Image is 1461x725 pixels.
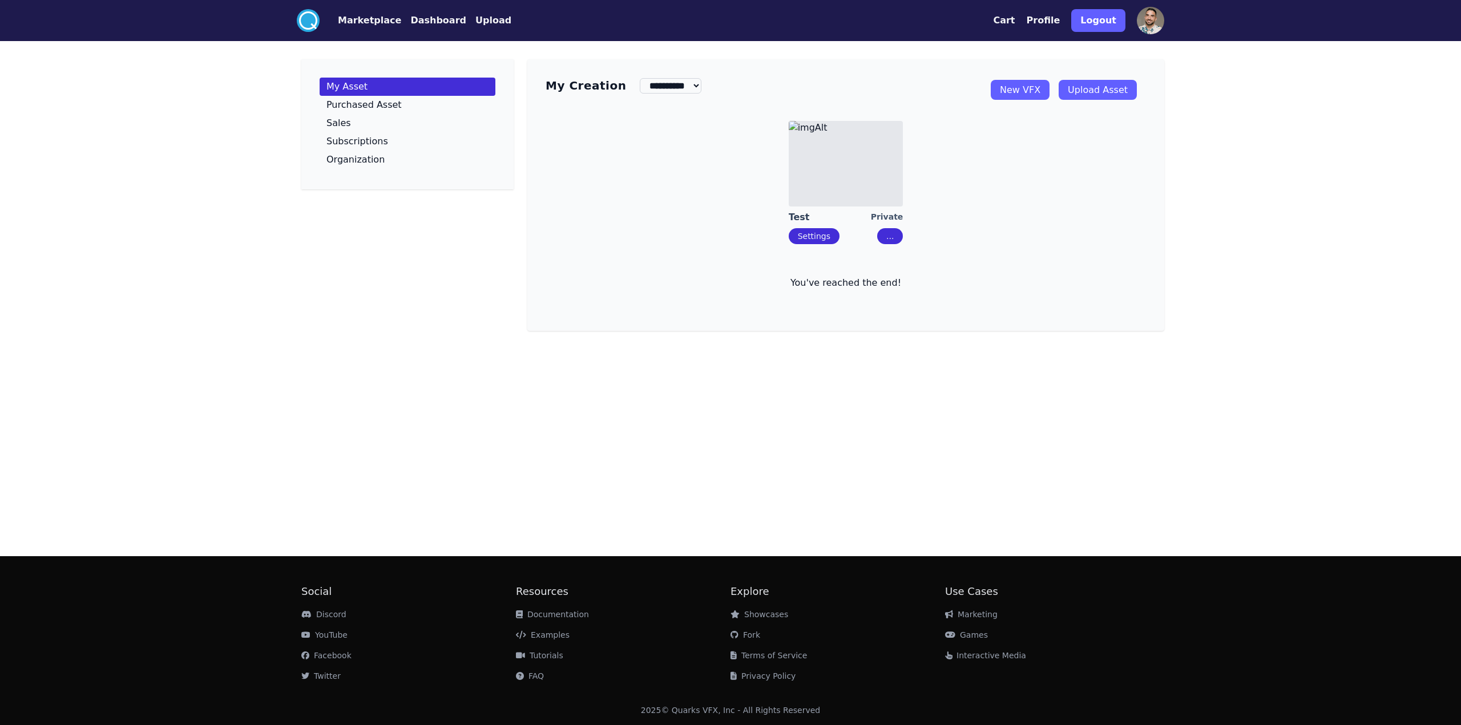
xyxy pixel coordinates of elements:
button: Dashboard [410,14,466,27]
h2: Resources [516,584,730,600]
h2: Social [301,584,516,600]
a: Settings [798,232,830,241]
a: Upload Asset [1059,80,1137,100]
button: Logout [1071,9,1125,32]
a: Fork [730,630,760,639]
button: Marketplace [338,14,401,27]
a: FAQ [516,671,544,681]
a: Twitter [301,671,341,681]
p: You've reached the end! [546,276,1146,290]
a: Marketplace [320,14,401,27]
p: Organization [326,155,385,164]
div: 2025 © Quarks VFX, Inc - All Rights Reserved [641,704,821,716]
p: Sales [326,119,351,128]
a: Tutorials [516,651,563,660]
a: Logout [1071,5,1125,37]
a: Showcases [730,610,788,619]
img: profile [1137,7,1164,34]
button: Settings [789,228,840,244]
button: Profile [1027,14,1060,27]
p: My Asset [326,82,368,91]
img: imgAlt [789,121,903,206]
button: ... [877,228,903,244]
a: Organization [320,151,495,169]
a: Test [789,211,871,224]
a: Marketing [945,610,998,619]
button: Upload [475,14,511,27]
a: Facebook [301,651,352,660]
a: Terms of Service [730,651,807,660]
button: Cart [993,14,1015,27]
p: Subscriptions [326,137,388,146]
h2: Use Cases [945,584,1160,600]
a: My Asset [320,78,495,96]
a: New VFX [991,80,1050,100]
a: Sales [320,114,495,132]
h2: Explore [730,584,945,600]
a: Subscriptions [320,132,495,151]
a: Privacy Policy [730,671,796,681]
h3: My Creation [546,78,626,94]
a: Upload [466,14,511,27]
a: Interactive Media [945,651,1026,660]
a: Purchased Asset [320,96,495,114]
p: Purchased Asset [326,100,402,110]
a: Dashboard [401,14,466,27]
a: Games [945,630,988,639]
div: Private [871,211,903,224]
a: Examples [516,630,570,639]
a: Discord [301,610,346,619]
a: YouTube [301,630,348,639]
a: Documentation [516,610,589,619]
